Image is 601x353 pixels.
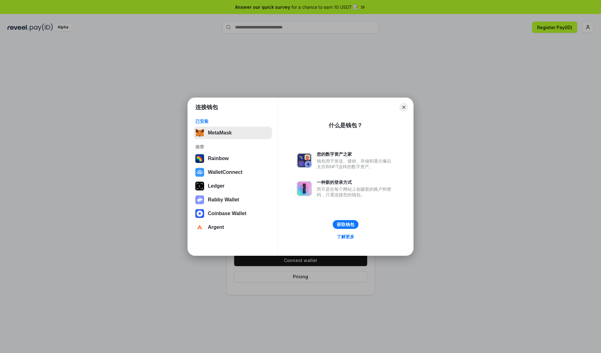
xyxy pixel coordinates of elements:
[195,129,204,137] img: svg+xml,%3Csvg%20fill%3D%22none%22%20height%3D%2233%22%20viewBox%3D%220%200%2035%2033%22%20width%...
[333,233,358,241] a: 了解更多
[193,207,272,220] button: Coinbase Wallet
[337,234,354,240] div: 了解更多
[317,186,394,198] div: 而不是在每个网站上创建新的账户和密码，只需连接您的钱包。
[317,158,394,169] div: 钱包用于发送、接收、存储和显示像以太坊和NFT这样的数字资产。
[193,152,272,165] button: Rainbow
[317,151,394,157] div: 您的数字资产之家
[195,223,204,232] img: svg+xml,%3Csvg%20width%3D%2228%22%20height%3D%2228%22%20viewBox%3D%220%200%2028%2028%22%20fill%3D...
[195,168,204,177] img: svg+xml,%3Csvg%20width%3D%2228%22%20height%3D%2228%22%20viewBox%3D%220%200%2028%2028%22%20fill%3D...
[195,182,204,190] img: svg+xml,%3Csvg%20xmlns%3D%22http%3A%2F%2Fwww.w3.org%2F2000%2Fsvg%22%20width%3D%2228%22%20height%3...
[208,211,246,216] div: Coinbase Wallet
[195,119,270,124] div: 已安装
[195,154,204,163] img: svg+xml,%3Csvg%20width%3D%22120%22%20height%3D%22120%22%20viewBox%3D%220%200%20120%20120%22%20fil...
[329,122,362,129] div: 什么是钱包？
[193,127,272,139] button: MetaMask
[208,183,224,189] div: Ledger
[399,103,408,112] button: Close
[208,197,239,203] div: Rabby Wallet
[195,209,204,218] img: svg+xml,%3Csvg%20width%3D%2228%22%20height%3D%2228%22%20viewBox%3D%220%200%2028%2028%22%20fill%3D...
[193,166,272,179] button: WalletConnect
[193,221,272,234] button: Argent
[208,169,243,175] div: WalletConnect
[208,156,229,161] div: Rainbow
[195,144,270,150] div: 推荐
[337,222,354,227] div: 获取钱包
[195,195,204,204] img: svg+xml,%3Csvg%20xmlns%3D%22http%3A%2F%2Fwww.w3.org%2F2000%2Fsvg%22%20fill%3D%22none%22%20viewBox...
[333,220,358,229] button: 获取钱包
[297,153,312,168] img: svg+xml,%3Csvg%20xmlns%3D%22http%3A%2F%2Fwww.w3.org%2F2000%2Fsvg%22%20fill%3D%22none%22%20viewBox...
[297,181,312,196] img: svg+xml,%3Csvg%20xmlns%3D%22http%3A%2F%2Fwww.w3.org%2F2000%2Fsvg%22%20fill%3D%22none%22%20viewBox...
[195,103,218,111] h1: 连接钱包
[317,179,394,185] div: 一种新的登录方式
[208,130,232,136] div: MetaMask
[208,224,224,230] div: Argent
[193,180,272,192] button: Ledger
[193,194,272,206] button: Rabby Wallet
